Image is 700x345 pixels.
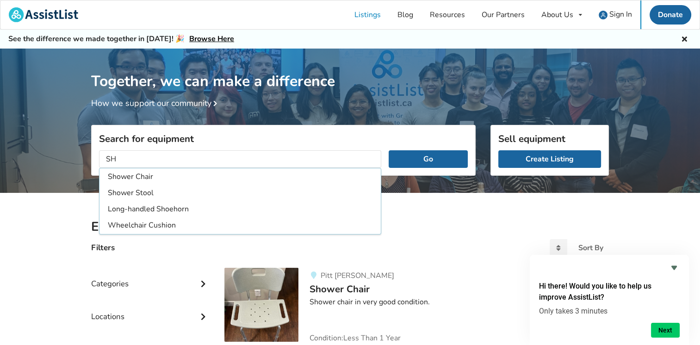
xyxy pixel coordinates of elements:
a: How we support our community [91,98,221,109]
h1: Together, we can make a difference [91,49,609,91]
div: Locations [91,293,210,326]
div: Hi there! Would you like to help us improve AssistList? [539,262,680,338]
div: Categories [91,260,210,293]
li: Wheelchair Cushion [101,218,379,233]
div: Sort By [578,244,603,252]
span: Shower Chair [310,283,370,296]
span: Condition: Less Than 1 Year [310,334,401,342]
h5: See the difference we made together in [DATE]! 🎉 [8,34,234,44]
button: Go [389,150,468,168]
li: Shower Chair [101,169,379,185]
a: Our Partners [473,0,533,29]
span: Pitt [PERSON_NAME] [320,271,394,281]
a: Blog [389,0,421,29]
p: Only takes 3 minutes [539,307,680,315]
a: Resources [421,0,473,29]
div: About Us [541,11,573,18]
span: Sign In [609,9,632,19]
a: Create Listing [498,150,601,168]
h2: Hi there! Would you like to help us improve AssistList? [539,281,680,303]
li: Shower Stool [101,185,379,201]
li: Long-handled Shoehorn [101,202,379,217]
h3: Sell equipment [498,133,601,145]
img: user icon [599,11,607,19]
a: Browse Here [189,34,234,44]
h2: Equipment Listings [91,219,609,235]
button: Hide survey [669,262,680,273]
input: I am looking for... [99,150,381,168]
a: Listings [346,0,389,29]
div: Shower chair in very good condition. [310,297,609,308]
img: assistlist-logo [9,7,78,22]
h3: Search for equipment [99,133,468,145]
img: bathroom safety-shower chair [224,268,298,342]
a: user icon Sign In [590,0,640,29]
h4: Filters [91,242,115,253]
button: Next question [651,323,680,338]
a: Donate [650,5,691,25]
